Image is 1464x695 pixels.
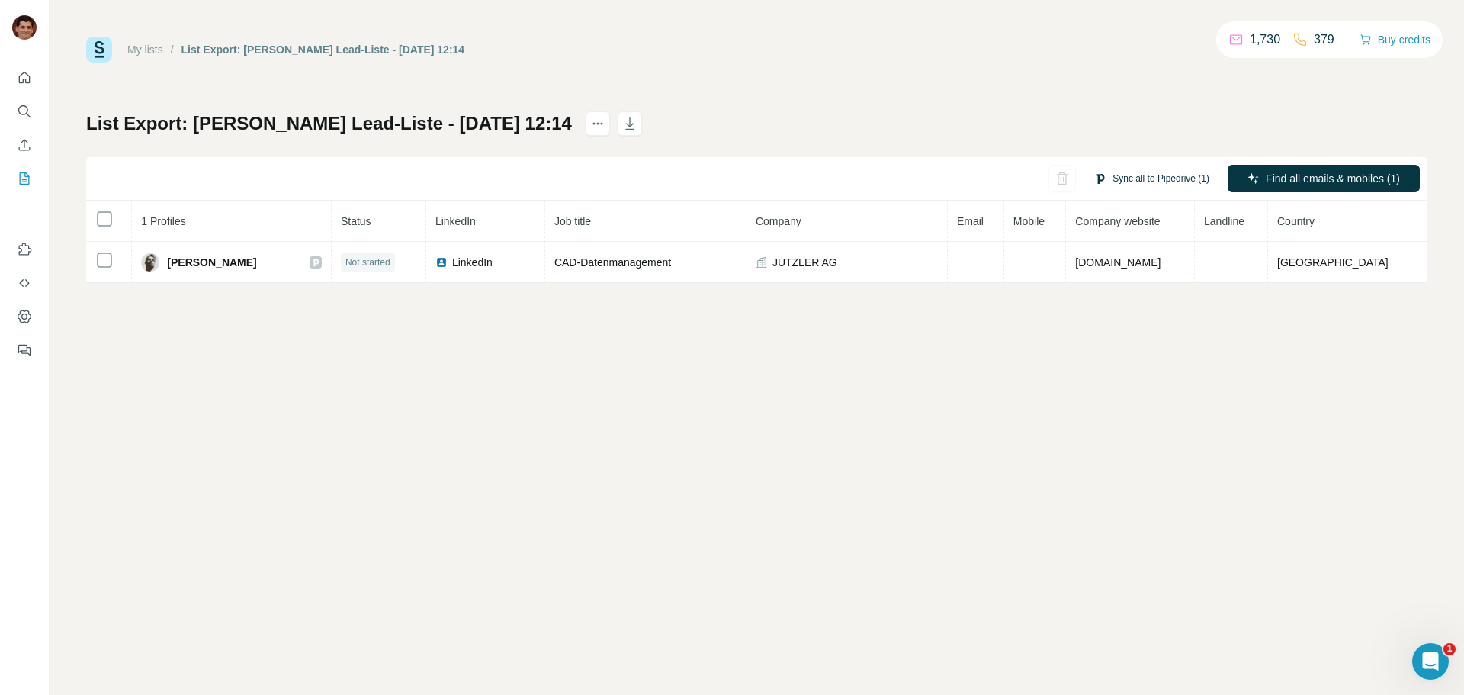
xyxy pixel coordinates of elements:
[1075,256,1161,269] span: [DOMAIN_NAME]
[12,236,37,263] button: Use Surfe on LinkedIn
[12,64,37,92] button: Quick start
[1443,643,1456,655] span: 1
[435,215,476,227] span: LinkedIn
[12,303,37,330] button: Dashboard
[86,37,112,63] img: Surfe Logo
[1360,29,1430,50] button: Buy credits
[957,215,984,227] span: Email
[435,256,448,269] img: LinkedIn logo
[12,269,37,297] button: Use Surfe API
[1266,171,1400,186] span: Find all emails & mobiles (1)
[554,256,671,269] span: CAD-Datenmanagement
[12,336,37,364] button: Feedback
[1204,215,1244,227] span: Landline
[12,15,37,40] img: Avatar
[171,42,174,57] li: /
[756,215,801,227] span: Company
[1277,256,1389,269] span: [GEOGRAPHIC_DATA]
[345,256,390,269] span: Not started
[141,215,185,227] span: 1 Profiles
[1084,167,1220,190] button: Sync all to Pipedrive (1)
[1250,31,1280,49] p: 1,730
[86,111,572,136] h1: List Export: [PERSON_NAME] Lead-Liste - [DATE] 12:14
[12,98,37,125] button: Search
[452,255,493,270] span: LinkedIn
[167,255,256,270] span: [PERSON_NAME]
[1412,643,1449,680] iframe: Intercom live chat
[12,131,37,159] button: Enrich CSV
[12,165,37,192] button: My lists
[1013,215,1045,227] span: Mobile
[586,111,610,136] button: actions
[1314,31,1334,49] p: 379
[1075,215,1160,227] span: Company website
[1277,215,1315,227] span: Country
[554,215,591,227] span: Job title
[141,253,159,272] img: Avatar
[1228,165,1420,192] button: Find all emails & mobiles (1)
[127,43,163,56] a: My lists
[341,215,371,227] span: Status
[772,255,837,270] span: JUTZLER AG
[181,42,465,57] div: List Export: [PERSON_NAME] Lead-Liste - [DATE] 12:14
